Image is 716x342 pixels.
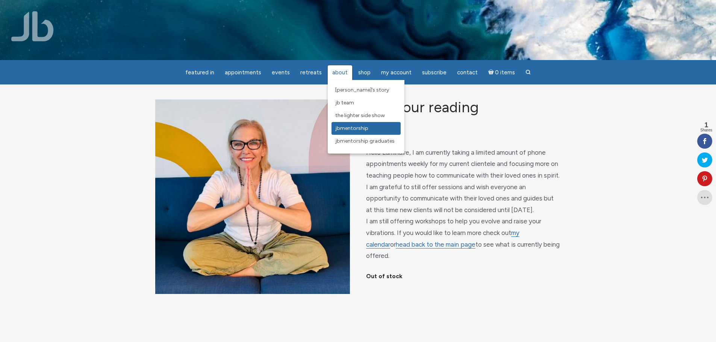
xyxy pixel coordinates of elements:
a: Events [267,65,294,80]
span: Hello Luminaire, I am currently taking a limited amount of phone appointments weekly for my curre... [366,149,560,259]
a: featured in [181,65,219,80]
a: Shop [354,65,375,80]
h1: Half Hour Reading [366,99,561,116]
a: The Lighter Side Show [332,109,401,122]
a: Retreats [296,65,326,80]
a: JBMentorship Graduates [332,135,401,148]
a: Appointments [220,65,266,80]
span: Events [272,69,290,76]
a: Contact [453,65,482,80]
span: The Lighter Side Show [335,112,385,119]
span: Subscribe [422,69,447,76]
i: Cart [488,69,495,76]
span: 1 [700,122,712,128]
span: JB Team [335,99,354,106]
span: My Account [381,69,412,76]
span: Appointments [225,69,261,76]
span: Contact [457,69,478,76]
a: Cart0 items [484,65,520,80]
span: About [332,69,348,76]
a: My Account [377,65,416,80]
a: JB Team [332,96,401,109]
a: JBMentorship [332,122,401,135]
span: JBMentorship [335,125,368,131]
a: About [328,65,352,80]
span: featured in [185,69,214,76]
p: Out of stock [366,271,561,282]
a: Subscribe [418,65,451,80]
a: [PERSON_NAME]’s Story [332,84,401,96]
span: Shop [358,69,371,76]
span: Shares [700,128,712,132]
img: Half Hour Reading [155,99,350,294]
img: Jamie Butler. The Everyday Medium [11,11,54,41]
a: head back to the main page [396,241,475,249]
span: [PERSON_NAME]’s Story [335,87,389,93]
span: JBMentorship Graduates [335,138,395,144]
span: 0 items [495,70,515,75]
span: Retreats [300,69,322,76]
a: my calendar [366,229,519,249]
